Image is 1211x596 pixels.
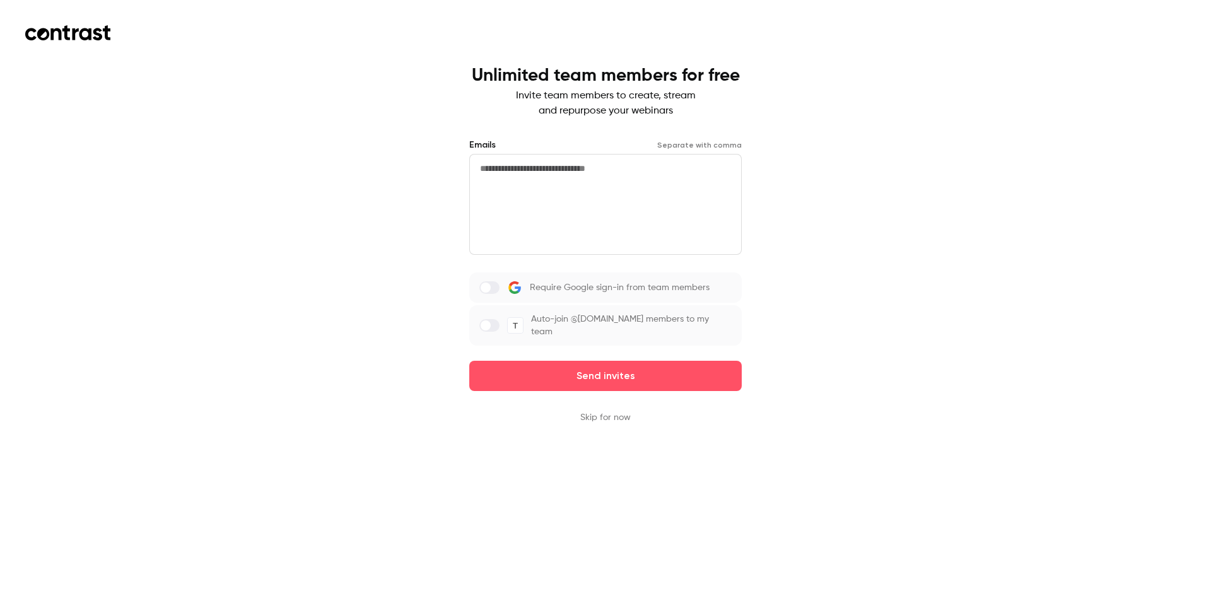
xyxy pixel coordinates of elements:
[469,361,742,391] button: Send invites
[472,66,740,86] h1: Unlimited team members for free
[580,411,631,424] button: Skip for now
[469,305,742,346] label: Auto-join @[DOMAIN_NAME] members to my team
[469,272,742,303] label: Require Google sign-in from team members
[469,139,496,151] label: Emails
[472,88,740,119] p: Invite team members to create, stream and repurpose your webinars
[657,140,742,150] p: Separate with comma
[508,318,523,333] img: Kelly J. Ramirez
